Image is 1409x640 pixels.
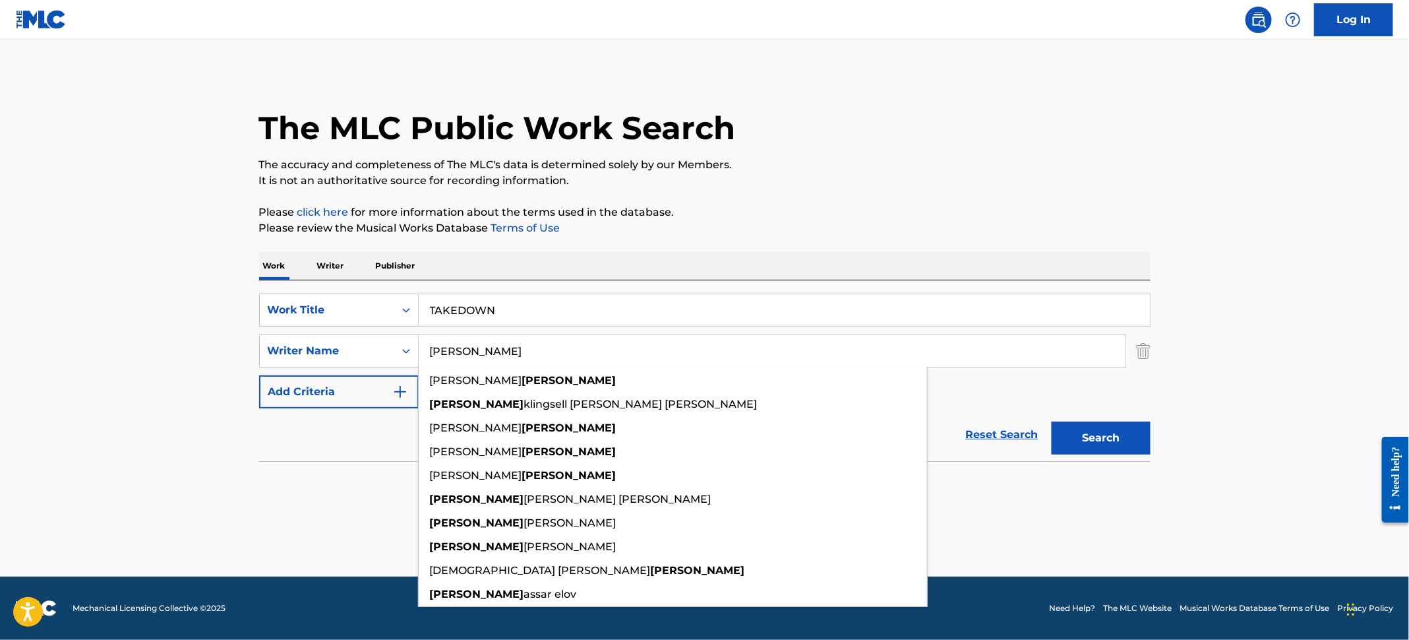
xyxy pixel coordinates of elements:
[1052,422,1151,455] button: Search
[1372,427,1409,533] iframe: Resource Center
[430,469,522,482] span: [PERSON_NAME]
[430,374,522,387] span: [PERSON_NAME]
[73,602,225,614] span: Mechanical Licensing Collective © 2025
[259,108,736,148] h1: The MLC Public Work Search
[1103,602,1172,614] a: The MLC Website
[524,540,616,553] span: [PERSON_NAME]
[522,469,616,482] strong: [PERSON_NAME]
[1136,335,1151,368] img: Delete Criterion
[1180,602,1329,614] a: Musical Works Database Terms of Use
[430,398,524,410] strong: [PERSON_NAME]
[1280,7,1306,33] div: Help
[430,493,524,505] strong: [PERSON_NAME]
[430,445,522,458] span: [PERSON_NAME]
[259,294,1151,461] form: Search Form
[1245,7,1272,33] a: Public Search
[430,564,651,577] span: [DEMOGRAPHIC_DATA] [PERSON_NAME]
[651,564,745,577] strong: [PERSON_NAME]
[430,540,524,553] strong: [PERSON_NAME]
[524,588,577,600] span: assar elov
[259,173,1151,189] p: It is not an authoritative source for recording information.
[16,10,67,29] img: MLC Logo
[392,384,408,400] img: 9d2ae6d4665cec9f34b9.svg
[259,220,1151,236] p: Please review the Musical Works Database
[489,222,560,234] a: Terms of Use
[16,600,57,616] img: logo
[1314,3,1393,36] a: Log In
[524,517,616,529] span: [PERSON_NAME]
[524,493,711,505] span: [PERSON_NAME] [PERSON_NAME]
[372,252,419,280] p: Publisher
[259,205,1151,220] p: Please for more information about the terms used in the database.
[259,375,419,408] button: Add Criteria
[430,588,524,600] strong: [PERSON_NAME]
[259,157,1151,173] p: The accuracy and completeness of The MLC's data is determined solely by our Members.
[1251,12,1267,28] img: search
[1343,577,1409,640] iframe: Chat Widget
[430,422,522,434] span: [PERSON_NAME]
[268,302,386,318] div: Work Title
[268,343,386,359] div: Writer Name
[524,398,758,410] span: klingsell [PERSON_NAME] [PERSON_NAME]
[1337,602,1393,614] a: Privacy Policy
[1049,602,1095,614] a: Need Help?
[959,420,1045,449] a: Reset Search
[522,374,616,387] strong: [PERSON_NAME]
[1285,12,1301,28] img: help
[522,422,616,434] strong: [PERSON_NAME]
[313,252,348,280] p: Writer
[522,445,616,458] strong: [PERSON_NAME]
[259,252,289,280] p: Work
[1347,590,1355,629] div: Drag
[297,206,349,218] a: click here
[430,517,524,529] strong: [PERSON_NAME]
